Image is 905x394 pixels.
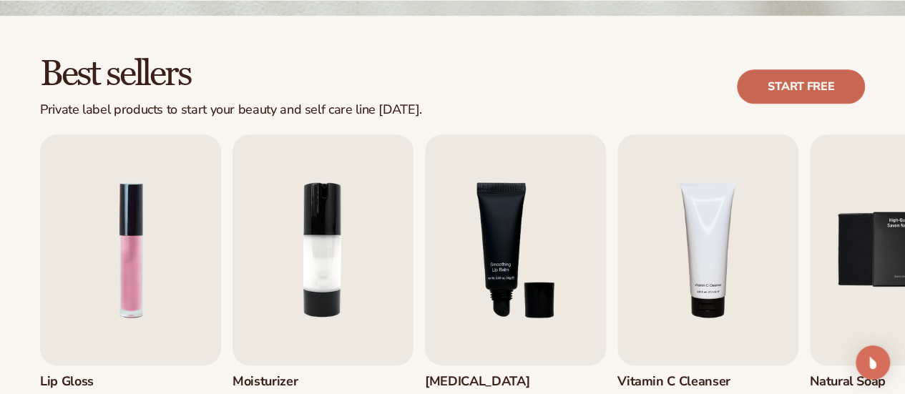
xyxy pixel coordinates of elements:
[856,345,890,380] div: Open Intercom Messenger
[617,374,730,390] h3: Vitamin C Cleanser
[737,69,865,104] a: Start free
[233,374,321,390] h3: Moisturizer
[40,102,422,118] div: Private label products to start your beauty and self care line [DATE].
[425,374,529,390] h3: [MEDICAL_DATA]
[40,374,128,390] h3: Lip Gloss
[810,374,898,390] h3: Natural Soap
[40,56,422,94] h2: Best sellers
